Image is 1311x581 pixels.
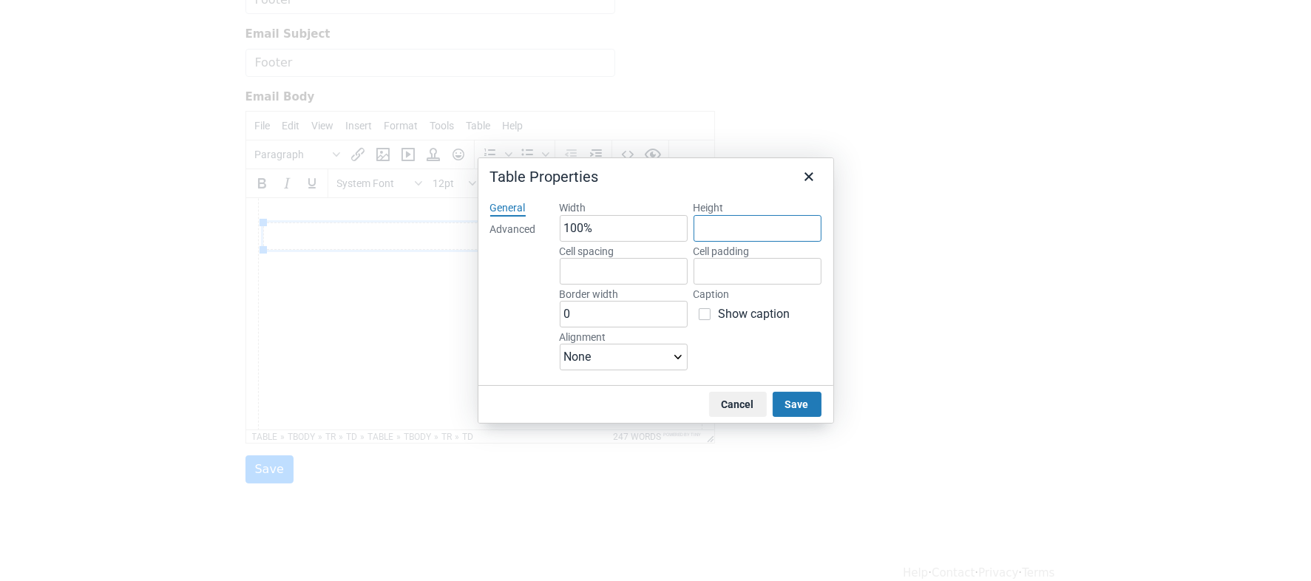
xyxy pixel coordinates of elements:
label: Border width [560,288,688,301]
label: Height [694,201,822,214]
div: Advanced [490,222,536,237]
button: Close [796,164,822,189]
label: Alignment [560,330,688,344]
label: Cell spacing [560,245,688,258]
button: Save [773,392,822,417]
iframe: Chat Widget [1237,510,1311,581]
label: Cell padding [694,245,822,258]
div: General [490,201,526,216]
label: Width [560,201,688,214]
button: Cancel [709,392,767,417]
div: Table Properties [490,167,599,186]
span: Show caption [719,307,790,322]
label: Caption [694,288,822,301]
